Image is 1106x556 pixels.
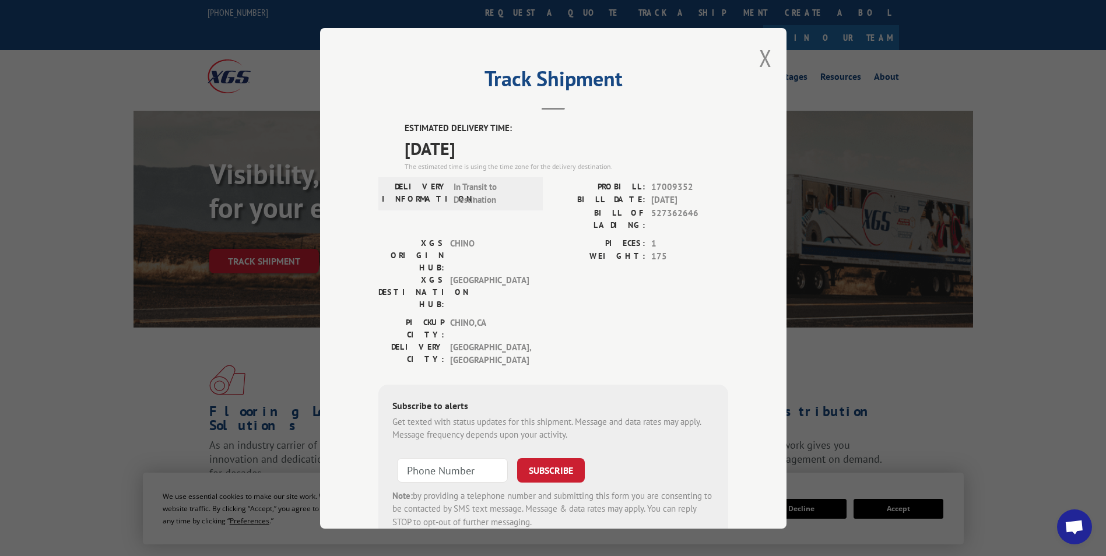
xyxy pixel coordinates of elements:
label: BILL DATE: [553,193,645,207]
label: BILL OF LADING: [553,206,645,231]
span: [GEOGRAPHIC_DATA] , [GEOGRAPHIC_DATA] [450,340,529,367]
label: PIECES: [553,237,645,250]
label: DELIVERY INFORMATION: [382,180,448,206]
input: Phone Number [397,458,508,482]
button: SUBSCRIBE [517,458,585,482]
div: Get texted with status updates for this shipment. Message and data rates may apply. Message frequ... [392,415,714,441]
label: PROBILL: [553,180,645,193]
button: Close modal [759,43,772,73]
span: In Transit to Destination [454,180,532,206]
label: PICKUP CITY: [378,316,444,340]
span: 527362646 [651,206,728,231]
div: Subscribe to alerts [392,398,714,415]
span: 1 [651,237,728,250]
span: CHINO [450,237,529,273]
span: [GEOGRAPHIC_DATA] [450,273,529,310]
span: 175 [651,250,728,263]
label: XGS ORIGIN HUB: [378,237,444,273]
span: [DATE] [405,135,728,161]
span: [DATE] [651,193,728,207]
div: The estimated time is using the time zone for the delivery destination. [405,161,728,171]
label: WEIGHT: [553,250,645,263]
label: ESTIMATED DELIVERY TIME: [405,122,728,135]
label: XGS DESTINATION HUB: [378,273,444,310]
span: 17009352 [651,180,728,193]
div: by providing a telephone number and submitting this form you are consenting to be contacted by SM... [392,489,714,529]
div: Open chat [1057,509,1092,544]
h2: Track Shipment [378,71,728,93]
strong: Note: [392,490,413,501]
label: DELIVERY CITY: [378,340,444,367]
span: CHINO , CA [450,316,529,340]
